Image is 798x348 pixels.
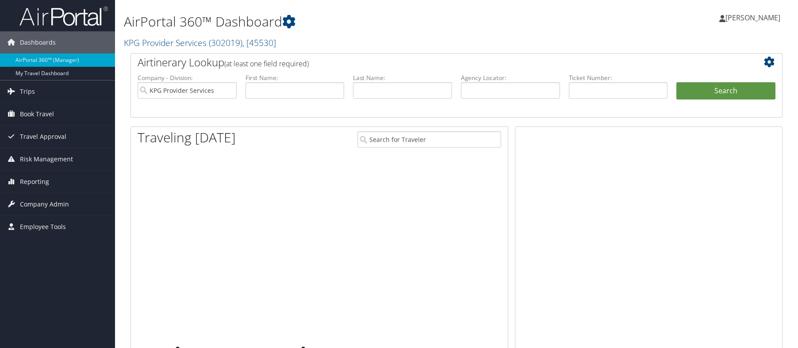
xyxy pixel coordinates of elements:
[20,193,69,215] span: Company Admin
[676,82,775,100] button: Search
[242,37,276,49] span: , [ 45530 ]
[20,103,54,125] span: Book Travel
[209,37,242,49] span: ( 302019 )
[124,12,568,31] h1: AirPortal 360™ Dashboard
[725,13,780,23] span: [PERSON_NAME]
[461,73,560,82] label: Agency Locator:
[20,171,49,193] span: Reporting
[19,6,108,27] img: airportal-logo.png
[224,59,309,69] span: (at least one field required)
[138,128,236,147] h1: Traveling [DATE]
[357,131,501,148] input: Search for Traveler
[719,4,789,31] a: [PERSON_NAME]
[20,126,66,148] span: Travel Approval
[124,37,276,49] a: KPG Provider Services
[20,148,73,170] span: Risk Management
[20,31,56,54] span: Dashboards
[246,73,345,82] label: First Name:
[569,73,668,82] label: Ticket Number:
[353,73,452,82] label: Last Name:
[138,73,237,82] label: Company - Division:
[20,216,66,238] span: Employee Tools
[20,80,35,103] span: Trips
[138,55,721,70] h2: Airtinerary Lookup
